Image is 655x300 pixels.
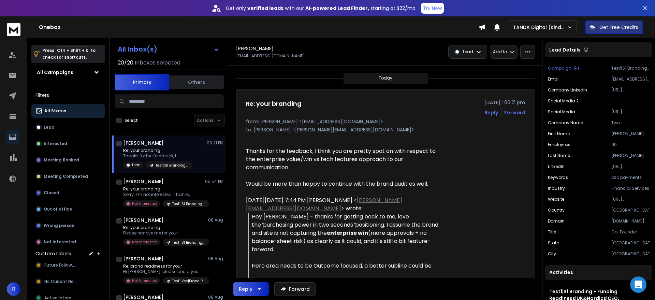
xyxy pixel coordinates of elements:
[611,120,650,126] p: Two
[44,108,66,114] p: All Status
[611,109,650,115] p: [URL][DOMAIN_NAME]
[585,20,643,34] button: Get Free Credits
[611,218,650,224] p: [DOMAIN_NAME]
[246,196,445,213] div: [DATE][DATE] 7:44 PM [PERSON_NAME] < > wrote:
[484,109,498,116] button: Reply
[611,197,650,202] p: [URL][DOMAIN_NAME]
[548,240,559,246] p: State
[208,256,223,261] p: 08 Aug
[118,46,157,53] h1: All Inbox(s)
[379,75,392,81] p: Today
[261,221,263,229] em: “
[548,120,583,126] p: Company Name
[125,118,138,123] label: Select
[548,229,556,235] p: Title
[548,87,587,93] p: Company LinkedIn
[548,175,568,180] p: Keywords
[611,66,650,71] p: Test1|S1 Branding + Funding Readiness|UK&Nordics|CEO, founder|210225
[172,240,205,245] p: Test1|S1 Branding + Funding Readiness|UK&Nordics|CEO, founder|210225
[252,213,445,278] div: Hey [PERSON_NAME] - thanks for getting back to me, love the purchasing power in two seconds posit...
[493,49,507,55] p: Add to
[611,240,650,246] p: [GEOGRAPHIC_DATA]
[599,24,638,31] p: Get Free Credits
[31,120,105,134] button: Lead
[548,197,564,202] p: Website
[7,282,20,296] button: R
[548,66,571,71] p: Campaign
[44,206,72,212] p: Out of office
[112,42,225,56] button: All Inbox(s)
[611,153,650,158] p: [PERSON_NAME]
[611,76,650,82] p: [EMAIL_ADDRESS][DOMAIN_NAME]
[548,251,556,257] p: City
[548,98,579,104] p: Social Media 2
[246,196,402,212] a: [PERSON_NAME][EMAIL_ADDRESS][DOMAIN_NAME]
[548,76,559,82] p: Email
[31,137,105,151] button: Interested
[123,153,192,159] p: Thanks for the feedback, I
[246,147,445,188] div: Thanks for the feedback, I think you are pretty spot on with respect to the enterprise value/win ...
[611,186,650,191] p: Financial Services
[44,279,79,284] span: No Current Need
[172,201,205,206] p: Test1|S1 Branding + Funding Readiness|UK&Nordics|CEO, founder|210225
[548,186,565,191] p: Industry
[233,282,269,296] button: Reply
[31,275,105,288] button: No Current Need
[548,109,575,115] p: Social Media
[545,265,652,280] div: Activities
[132,240,157,245] p: Not Interested
[423,5,442,12] p: Try Now
[123,217,164,224] h1: [PERSON_NAME]
[239,286,252,292] div: Reply
[123,192,205,197] p: Sorry. I’m not interested. Thanks,
[246,180,445,188] div: Would be more than happy to continue with the brand audit as well.
[123,148,192,153] p: Re: your branding
[611,142,650,147] p: 110
[123,269,205,274] p: Hi [PERSON_NAME], please could you
[207,140,223,146] p: 06:21 PM
[611,175,650,180] p: b2b payments
[42,47,96,61] p: Press to check for shortcuts.
[548,131,570,137] p: First Name
[513,24,567,31] p: TANDA Digital (Kind Studio)
[123,263,205,269] p: Re: brand readiness for your
[548,208,565,213] p: Country
[548,164,565,169] p: LinkedIn
[611,208,650,213] p: [GEOGRAPHIC_DATA]
[44,190,59,196] p: Closed
[44,239,76,245] p: Not Interested
[31,104,105,118] button: All Status
[7,23,20,36] img: logo
[226,5,416,12] p: Get only with our starting at $22/mo
[549,46,581,53] p: Lead Details
[123,225,205,230] p: Re: your branding
[44,223,74,228] p: Wrong person
[123,140,164,146] h1: [PERSON_NAME]
[123,255,164,262] h1: [PERSON_NAME]
[327,229,368,237] strong: enterprise win
[31,170,105,183] button: Meeting Completed
[246,118,525,125] p: from: [PERSON_NAME] <[EMAIL_ADDRESS][DOMAIN_NAME]>
[31,235,105,249] button: Not Interested
[115,74,169,90] button: Primary
[548,142,570,147] p: Employees
[56,46,89,54] span: Ctrl + Shift + k
[44,157,79,163] p: Meeting Booked
[169,75,224,90] button: Others
[548,153,570,158] p: Last Name
[630,276,646,293] div: Open Intercom Messenger
[132,162,141,168] p: Lead
[135,59,180,67] h3: Inboxes selected
[236,45,274,52] h1: [PERSON_NAME]
[274,282,316,296] button: Forward
[132,278,157,283] p: Not Interested
[31,219,105,232] button: Wrong person
[123,230,205,236] p: Please remove me for your
[205,179,223,184] p: 05:54 PM
[611,229,650,235] p: Co-Founder
[44,262,77,268] span: Future Followup
[353,221,355,229] em: ”
[611,251,650,257] p: [GEOGRAPHIC_DATA]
